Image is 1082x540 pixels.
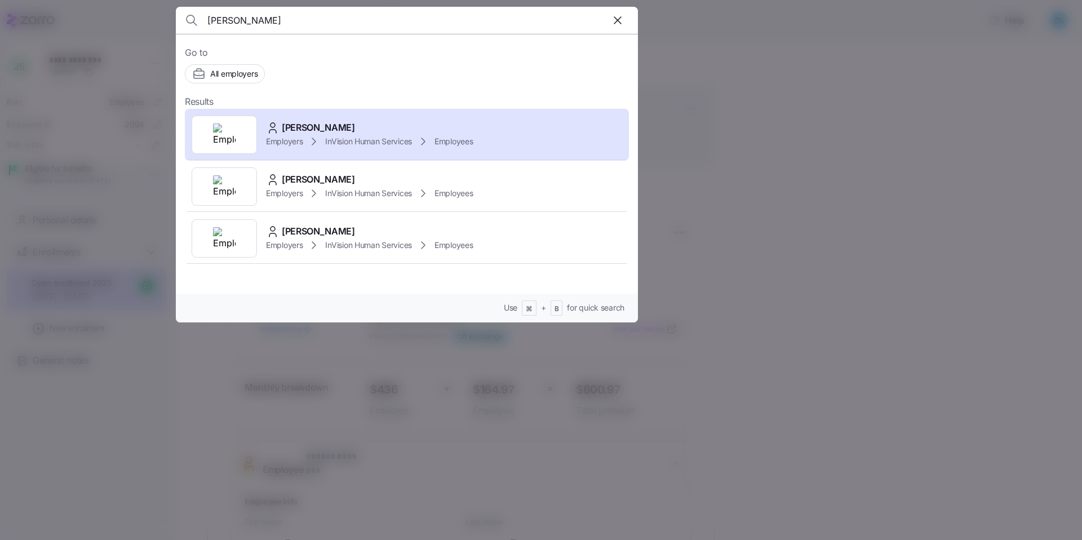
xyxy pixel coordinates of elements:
[434,188,473,199] span: Employees
[567,302,624,313] span: for quick search
[526,304,533,314] span: ⌘
[325,240,412,251] span: InVision Human Services
[434,136,473,147] span: Employees
[325,188,412,199] span: InVision Human Services
[213,227,236,250] img: Employer logo
[282,172,355,187] span: [PERSON_NAME]
[434,240,473,251] span: Employees
[282,224,355,238] span: [PERSON_NAME]
[325,136,412,147] span: InVision Human Services
[504,302,517,313] span: Use
[266,240,303,251] span: Employers
[266,136,303,147] span: Employers
[266,188,303,199] span: Employers
[213,175,236,198] img: Employer logo
[555,304,559,314] span: B
[213,123,236,146] img: Employer logo
[185,46,629,60] span: Go to
[210,68,258,79] span: All employers
[541,302,546,313] span: +
[282,121,355,135] span: [PERSON_NAME]
[185,95,214,109] span: Results
[185,64,265,83] button: All employers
